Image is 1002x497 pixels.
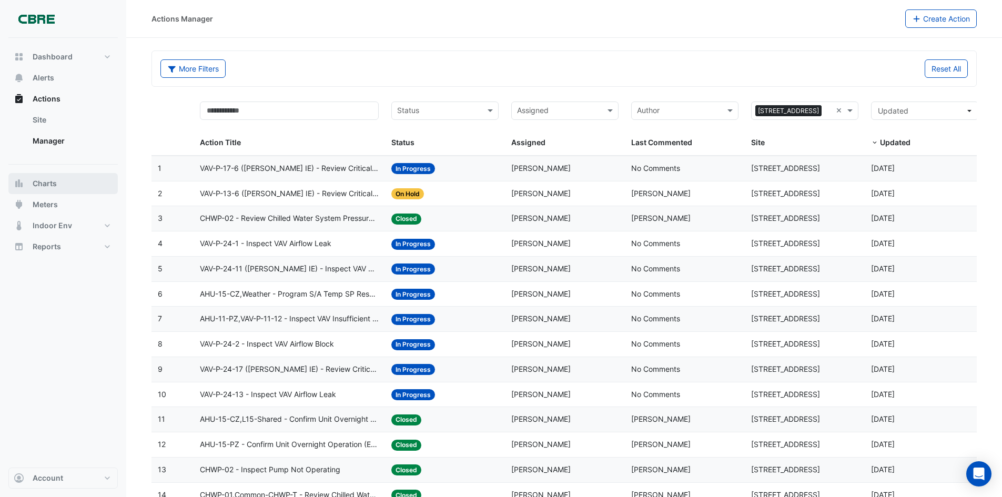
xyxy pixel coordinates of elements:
[200,238,331,250] span: VAV-P-24-1 - Inspect VAV Airflow Leak
[631,264,680,273] span: No Comments
[755,105,822,117] span: [STREET_ADDRESS]
[511,364,571,373] span: [PERSON_NAME]
[391,364,435,375] span: In Progress
[391,314,435,325] span: In Progress
[14,94,24,104] app-icon: Actions
[631,289,680,298] span: No Comments
[631,465,691,474] span: [PERSON_NAME]
[158,189,162,198] span: 2
[158,364,163,373] span: 9
[33,52,73,62] span: Dashboard
[751,339,820,348] span: [STREET_ADDRESS]
[631,440,691,449] span: [PERSON_NAME]
[631,239,680,248] span: No Comments
[158,164,161,173] span: 1
[871,339,895,348] span: 2025-08-20T12:05:52.531
[391,239,435,250] span: In Progress
[8,194,118,215] button: Meters
[391,440,421,451] span: Closed
[631,390,680,399] span: No Comments
[751,364,820,373] span: [STREET_ADDRESS]
[511,465,571,474] span: [PERSON_NAME]
[511,264,571,273] span: [PERSON_NAME]
[871,189,895,198] span: 2025-08-20T12:35:00.103
[33,241,61,252] span: Reports
[391,464,421,475] span: Closed
[14,199,24,210] app-icon: Meters
[871,414,895,423] span: 2025-07-18T06:09:44.087
[200,313,379,325] span: AHU-11-PZ,VAV-P-11-12 - Inspect VAV Insufficient Cooling
[631,138,692,147] span: Last Commented
[8,88,118,109] button: Actions
[751,239,820,248] span: [STREET_ADDRESS]
[158,214,163,222] span: 3
[751,214,820,222] span: [STREET_ADDRESS]
[33,199,58,210] span: Meters
[751,264,820,273] span: [STREET_ADDRESS]
[8,67,118,88] button: Alerts
[836,105,845,117] span: Clear
[158,314,162,323] span: 7
[511,214,571,222] span: [PERSON_NAME]
[871,164,895,173] span: 2025-08-20T15:10:38.116
[158,264,163,273] span: 5
[14,52,24,62] app-icon: Dashboard
[8,46,118,67] button: Dashboard
[14,73,24,83] app-icon: Alerts
[14,220,24,231] app-icon: Indoor Env
[871,102,978,120] button: Updated
[8,468,118,489] button: Account
[511,189,571,198] span: [PERSON_NAME]
[966,461,991,486] div: Open Intercom Messenger
[13,8,60,29] img: Company Logo
[8,215,118,236] button: Indoor Env
[200,163,379,175] span: VAV-P-17-6 ([PERSON_NAME] IE) - Review Critical Sensor Outside Range
[871,390,895,399] span: 2025-08-05T16:44:02.733
[33,94,60,104] span: Actions
[631,339,680,348] span: No Comments
[391,389,435,400] span: In Progress
[200,464,340,476] span: CHWP-02 - Inspect Pump Not Operating
[200,188,379,200] span: VAV-P-13-6 ([PERSON_NAME] IE) - Review Critical Sensor Outside Range
[511,138,545,147] span: Assigned
[631,214,691,222] span: [PERSON_NAME]
[200,439,379,451] span: AHU-15-PZ - Confirm Unit Overnight Operation (Energy Waste)
[631,414,691,423] span: [PERSON_NAME]
[200,212,379,225] span: CHWP-02 - Review Chilled Water System Pressure Oversupply (Energy Waste)
[878,106,908,115] span: Updated
[391,339,435,350] span: In Progress
[158,339,163,348] span: 8
[158,440,166,449] span: 12
[24,130,118,151] a: Manager
[158,239,163,248] span: 4
[751,465,820,474] span: [STREET_ADDRESS]
[511,414,571,423] span: [PERSON_NAME]
[8,236,118,257] button: Reports
[871,289,895,298] span: 2025-08-20T12:05:59.700
[751,289,820,298] span: [STREET_ADDRESS]
[751,189,820,198] span: [STREET_ADDRESS]
[871,264,895,273] span: 2025-08-20T12:06:03.265
[631,364,680,373] span: No Comments
[871,214,895,222] span: 2025-08-20T12:26:12.965
[871,465,895,474] span: 2025-07-15T08:04:58.833
[871,314,895,323] span: 2025-08-20T12:05:56.090
[200,363,379,376] span: VAV-P-24-17 ([PERSON_NAME] IE) - Review Critical Sensor Outside Range
[751,390,820,399] span: [STREET_ADDRESS]
[511,390,571,399] span: [PERSON_NAME]
[391,214,421,225] span: Closed
[8,109,118,156] div: Actions
[158,465,166,474] span: 13
[631,314,680,323] span: No Comments
[880,138,910,147] span: Updated
[33,220,72,231] span: Indoor Env
[391,138,414,147] span: Status
[200,288,379,300] span: AHU-15-CZ,Weather - Program S/A Temp SP Reset Missing Strategy (Energy Saving)
[14,241,24,252] app-icon: Reports
[871,440,895,449] span: 2025-07-18T06:08:29.137
[200,338,334,350] span: VAV-P-24-2 - Inspect VAV Airflow Block
[158,414,165,423] span: 11
[158,390,166,399] span: 10
[751,138,765,147] span: Site
[871,364,895,373] span: 2025-08-20T12:05:36.777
